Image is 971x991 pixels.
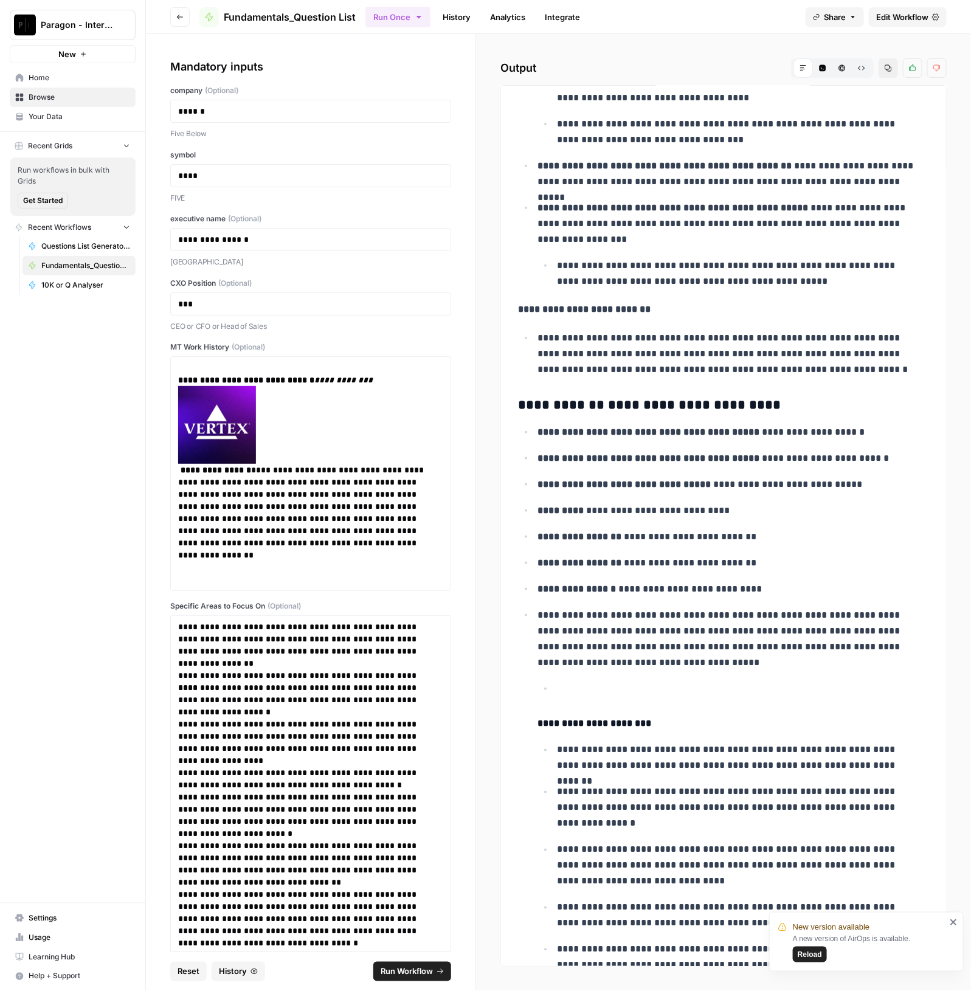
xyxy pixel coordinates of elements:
span: Settings [29,913,130,924]
span: Fundamentals_Question List [41,260,130,271]
label: symbol [170,150,451,161]
button: Help + Support [10,967,136,986]
button: Run Workflow [373,962,451,981]
p: Five Below [170,128,451,140]
p: [GEOGRAPHIC_DATA] [170,256,451,268]
label: MT Work History [170,342,451,353]
button: Recent Workflows [10,218,136,237]
a: Learning Hub [10,947,136,967]
button: New [10,45,136,63]
button: Recent Grids [10,137,136,155]
span: (Optional) [218,278,252,289]
a: Integrate [537,7,587,27]
a: Fundamentals_Question List [199,7,356,27]
a: Questions List Generator 2.0 [22,237,136,256]
span: Paragon - Internal Usage [41,19,114,31]
span: Get Started [23,195,63,206]
div: A new version of AirOps is available. [793,933,946,962]
span: New version available [793,921,869,933]
span: Questions List Generator 2.0 [41,241,130,252]
button: close [950,917,958,927]
span: Usage [29,932,130,943]
span: Recent Grids [28,140,72,151]
span: (Optional) [205,85,238,96]
button: Reset [170,962,207,981]
button: Run Once [365,7,430,27]
button: Workspace: Paragon - Internal Usage [10,10,136,40]
a: Analytics [483,7,533,27]
button: Get Started [18,193,68,209]
a: History [435,7,478,27]
span: Edit Workflow [876,11,928,23]
img: Paragon - Internal Usage Logo [14,14,36,36]
a: 10K or Q Analyser [22,275,136,295]
a: Edit Workflow [869,7,947,27]
p: CEO or CFO or Head of Sales [170,320,451,333]
label: executive name [170,213,451,224]
h2: Output [500,58,947,78]
a: Fundamentals_Question List [22,256,136,275]
label: company [170,85,451,96]
span: Reload [798,949,822,960]
span: (Optional) [232,342,265,353]
label: Specific Areas to Focus On [170,601,451,612]
span: Browse [29,92,130,103]
span: 10K or Q Analyser [41,280,130,291]
span: Fundamentals_Question List [224,10,356,24]
div: Mandatory inputs [170,58,451,75]
span: (Optional) [228,213,261,224]
label: CXO Position [170,278,451,289]
span: Help + Support [29,971,130,982]
span: Recent Workflows [28,222,91,233]
a: Usage [10,928,136,947]
button: History [212,962,265,981]
button: Share [806,7,864,27]
a: Home [10,68,136,88]
a: Browse [10,88,136,107]
span: Home [29,72,130,83]
button: Reload [793,947,827,962]
p: FIVE [170,192,451,204]
span: New [58,48,76,60]
span: Your Data [29,111,130,122]
span: History [219,965,247,978]
a: Settings [10,908,136,928]
span: Run workflows in bulk with Grids [18,165,128,187]
span: (Optional) [268,601,301,612]
span: Share [824,11,846,23]
span: Learning Hub [29,951,130,962]
a: Your Data [10,107,136,126]
span: Run Workflow [381,965,433,978]
span: Reset [178,965,199,978]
